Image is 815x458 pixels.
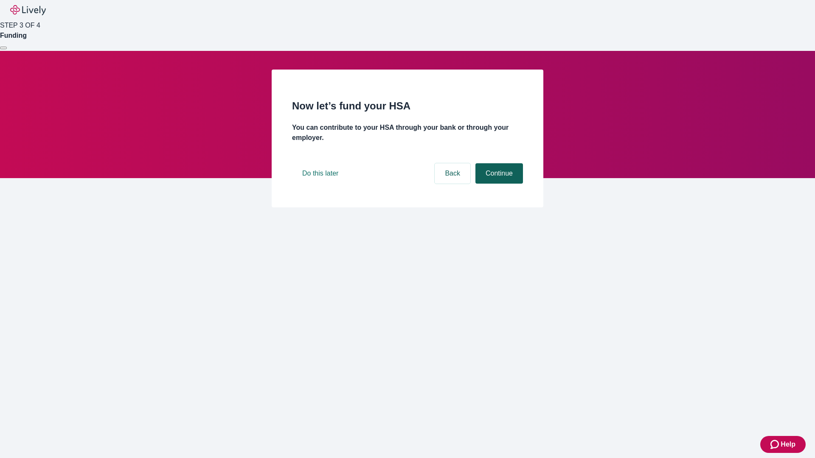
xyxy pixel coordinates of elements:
img: Lively [10,5,46,15]
h4: You can contribute to your HSA through your bank or through your employer. [292,123,523,143]
span: Help [781,439,795,450]
button: Continue [475,163,523,184]
button: Do this later [292,163,348,184]
button: Back [435,163,470,184]
svg: Zendesk support icon [770,439,781,450]
h2: Now let’s fund your HSA [292,98,523,114]
button: Zendesk support iconHelp [760,436,806,453]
